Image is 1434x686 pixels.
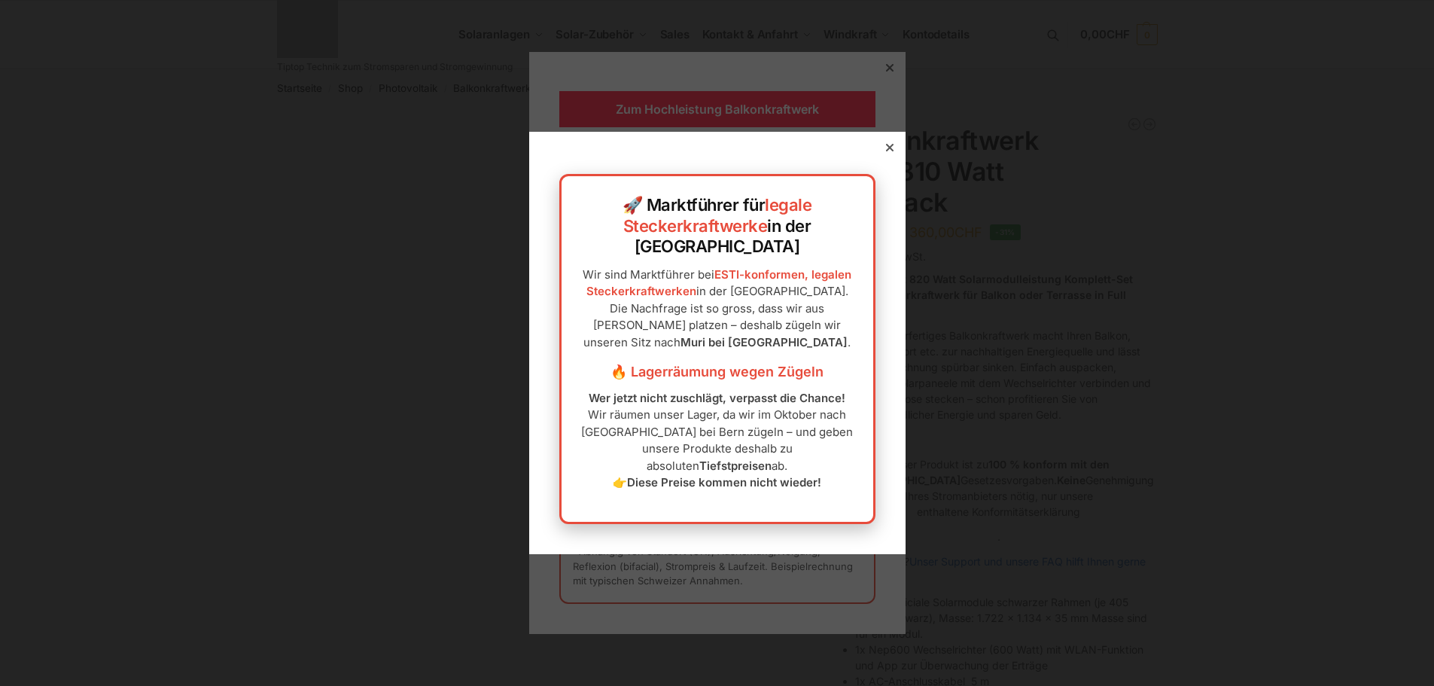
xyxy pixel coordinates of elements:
h2: 🚀 Marktführer für in der [GEOGRAPHIC_DATA] [577,195,858,258]
strong: Tiefstpreisen [699,459,772,473]
strong: Wer jetzt nicht zuschlägt, verpasst die Chance! [589,391,845,405]
strong: Muri bei [GEOGRAPHIC_DATA] [680,335,848,349]
a: ESTI-konformen, legalen Steckerkraftwerken [586,267,852,299]
p: Wir räumen unser Lager, da wir im Oktober nach [GEOGRAPHIC_DATA] bei Bern zügeln – und geben unse... [577,390,858,492]
a: legale Steckerkraftwerke [623,195,812,236]
p: Wir sind Marktführer bei in der [GEOGRAPHIC_DATA]. Die Nachfrage ist so gross, dass wir aus [PERS... [577,267,858,352]
h3: 🔥 Lagerräumung wegen Zügeln [577,362,858,382]
strong: Diese Preise kommen nicht wieder! [627,475,821,489]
